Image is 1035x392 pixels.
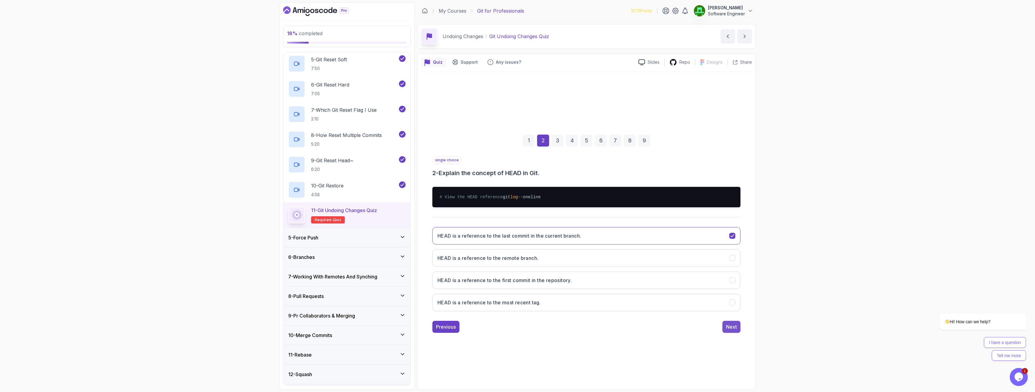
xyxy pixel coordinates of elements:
[432,321,459,333] button: Previous
[287,30,298,36] span: 18 %
[283,248,410,267] button: 6-Branches
[624,135,636,147] div: 8
[333,217,341,222] span: quiz
[432,272,740,289] button: HEAD is a reference to the first commit in the repository.
[694,5,705,17] img: user profile image
[421,57,446,67] button: quiz button
[288,273,377,280] h3: 7 - Working With Remotes And Synching
[432,187,740,207] pre: git --oneline
[665,59,695,66] a: Repo
[1010,368,1029,386] iframe: chat widget
[595,135,607,147] div: 6
[311,157,353,164] p: 9 - Git Reset Head~
[443,33,483,40] p: Undoing Changes
[311,182,344,189] p: 10 - Git Restore
[707,59,723,65] p: Designs
[432,169,740,177] h3: 2 - Explain the concept of HEAD in Git.
[283,326,410,345] button: 10-Merge Commits
[288,254,315,261] h3: 6 - Branches
[580,135,592,147] div: 5
[721,29,735,44] button: previous content
[433,59,443,65] p: Quiz
[311,65,347,71] p: 7:50
[440,195,503,199] span: # View the HEAD reference
[311,207,377,214] p: 11 - Git Undoing Changes Quiz
[283,345,410,364] button: 11-Rebase
[315,217,333,222] span: Required-
[638,135,650,147] div: 9
[288,332,332,339] h3: 10 - Merge Commits
[489,33,549,40] p: Git Undoing Changes Quiz
[288,207,406,223] button: 11-Git Undoing Changes QuizRequired-quiz
[740,59,752,65] p: Share
[283,306,410,325] button: 9-Pr Collaborators & Merging
[631,8,652,14] p: 1075 Points
[551,135,564,147] div: 3
[288,156,406,173] button: 9-Git Reset Head~6:20
[634,59,664,65] a: Slides
[422,8,428,14] a: Dashboard
[283,6,363,16] a: Dashboard
[288,234,318,241] h3: 5 - Force Push
[437,254,538,262] h3: HEAD is a reference to the remote branch.
[311,116,377,122] p: 2:10
[647,59,660,65] p: Slides
[484,57,525,67] button: Feedback button
[283,287,410,306] button: 8-Pull Requests
[439,7,466,14] a: My Courses
[537,135,549,147] div: 2
[437,299,541,306] h3: HEAD is a reference to the most recent tag.
[288,351,312,358] h3: 11 - Rebase
[432,249,740,267] button: HEAD is a reference to the remote branch.
[436,323,456,330] div: Previous
[432,156,462,164] p: single choice
[708,5,745,11] p: [PERSON_NAME]
[311,91,349,97] p: 7:05
[437,277,572,284] h3: HEAD is a reference to the first commit in the repository.
[288,371,312,378] h3: 12 - Squash
[432,294,740,311] button: HEAD is a reference to the most recent tag.
[287,30,323,36] span: completed
[921,259,1029,365] iframe: chat widget
[722,321,740,333] button: Next
[288,55,406,72] button: 5-Git Reset Soft7:50
[728,59,752,65] button: Share
[708,11,745,17] p: Software Engineer
[311,192,344,198] p: 4:58
[283,365,410,384] button: 12-Squash
[283,267,410,286] button: 7-Working With Remotes And Synching
[311,56,347,63] p: 5 - Git Reset Soft
[311,106,377,114] p: 7 - Which Git Reset Flag I Use
[437,232,581,239] h3: HEAD is a reference to the last commit in the current branch.
[288,293,324,300] h3: 8 - Pull Requests
[288,106,406,123] button: 7-Which Git Reset Flag I Use2:10
[461,59,478,65] p: Support
[726,323,737,330] div: Next
[288,131,406,148] button: 8-How Reset Multiple Commits5:20
[311,132,382,139] p: 8 - How Reset Multiple Commits
[288,312,355,319] h3: 9 - Pr Collaborators & Merging
[679,59,690,65] p: Repo
[283,228,410,247] button: 5-Force Push
[737,29,752,44] button: next content
[510,195,518,199] span: log
[609,135,621,147] div: 7
[432,227,740,245] button: HEAD is a reference to the last commit in the current branch.
[566,135,578,147] div: 4
[477,7,524,14] p: Git for Professionals
[523,135,535,147] div: 1
[311,141,382,147] p: 5:20
[288,181,406,198] button: 10-Git Restore4:58
[311,166,353,172] p: 6:20
[288,81,406,97] button: 6-Git Reset Hard7:05
[311,81,349,88] p: 6 - Git Reset Hard
[496,59,521,65] p: Any issues?
[449,57,481,67] button: Support button
[694,5,753,17] button: user profile image[PERSON_NAME]Software Engineer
